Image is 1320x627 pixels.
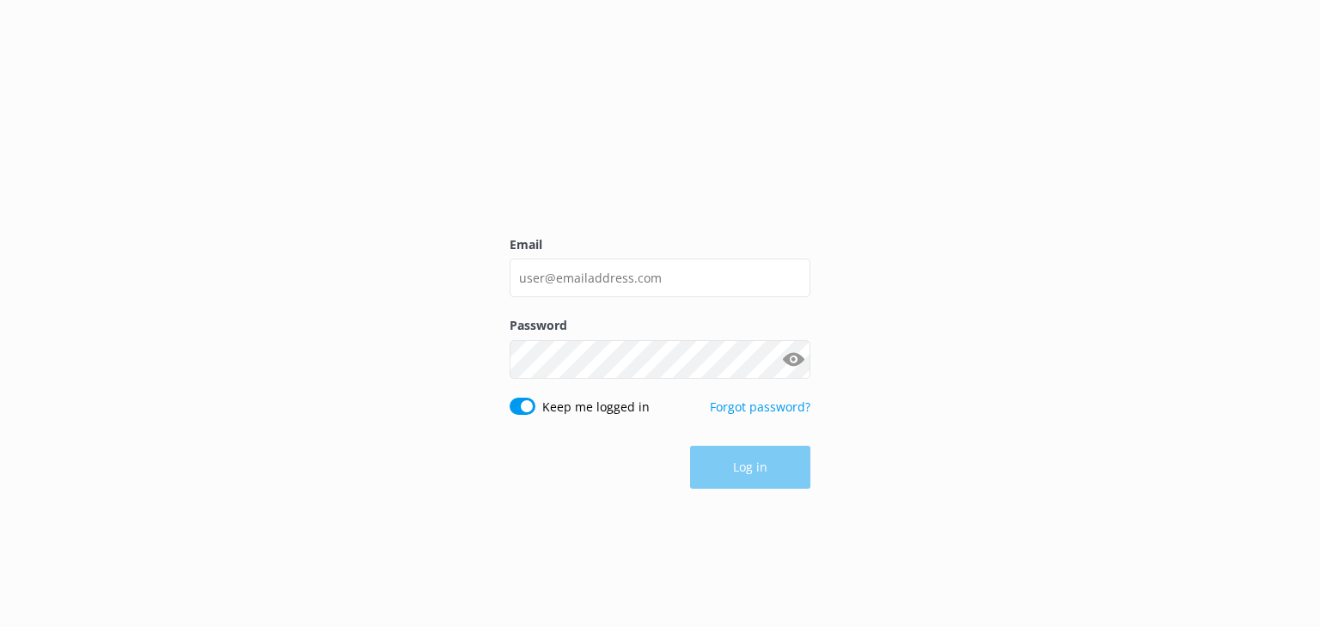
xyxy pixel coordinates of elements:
[776,342,810,376] button: Show password
[542,398,650,417] label: Keep me logged in
[510,316,810,335] label: Password
[510,259,810,297] input: user@emailaddress.com
[710,399,810,415] a: Forgot password?
[510,235,810,254] label: Email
